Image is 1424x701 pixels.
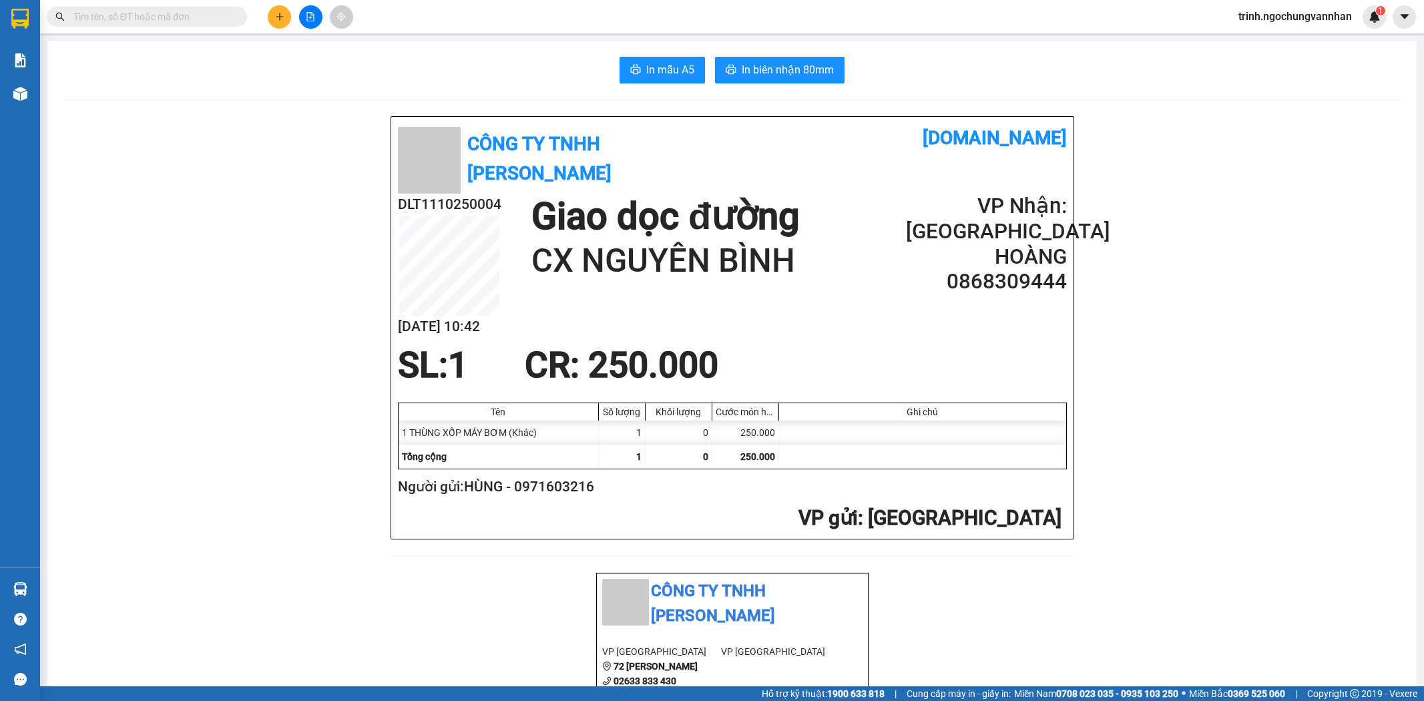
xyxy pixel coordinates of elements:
[740,451,775,462] span: 250.000
[646,61,694,78] span: In mẫu A5
[742,61,834,78] span: In biên nhận 80mm
[398,476,1061,498] h2: Người gửi: HÙNG - 0971603216
[602,407,642,417] div: Số lượng
[782,407,1063,417] div: Ghi chú
[14,643,27,656] span: notification
[268,5,291,29] button: plus
[399,421,599,445] div: 1 THÙNG XỐP MÁY BƠM (Khác)
[55,12,65,21] span: search
[827,688,885,699] strong: 1900 633 818
[11,9,29,29] img: logo-vxr
[13,87,27,101] img: warehouse-icon
[398,194,501,216] h2: DLT1110250004
[13,53,27,67] img: solution-icon
[602,676,612,686] span: phone
[649,407,708,417] div: Khối lượng
[630,64,641,77] span: printer
[1056,688,1178,699] strong: 0708 023 035 - 0935 103 250
[614,661,698,672] b: 72 [PERSON_NAME]
[402,407,595,417] div: Tên
[1399,11,1411,23] span: caret-down
[646,421,712,445] div: 0
[448,344,468,386] span: 1
[14,673,27,686] span: message
[299,5,322,29] button: file-add
[13,582,27,596] img: warehouse-icon
[398,316,501,338] h2: [DATE] 10:42
[1189,686,1285,701] span: Miền Bắc
[1350,689,1359,698] span: copyright
[525,344,718,386] span: CR : 250.000
[1228,688,1285,699] strong: 0369 525 060
[906,269,1066,294] h2: 0868309444
[636,451,642,462] span: 1
[703,451,708,462] span: 0
[73,9,231,24] input: Tìm tên, số ĐT hoặc mã đơn
[1228,8,1363,25] span: trinh.ngochungvannhan
[906,194,1066,244] h2: VP Nhận: [GEOGRAPHIC_DATA]
[726,64,736,77] span: printer
[402,451,447,462] span: Tổng cộng
[599,421,646,445] div: 1
[721,644,841,659] li: VP [GEOGRAPHIC_DATA]
[798,506,858,529] span: VP gửi
[467,133,612,184] b: Công ty TNHH [PERSON_NAME]
[762,686,885,701] span: Hỗ trợ kỹ thuật:
[602,579,863,629] li: Công ty TNHH [PERSON_NAME]
[923,127,1067,149] b: [DOMAIN_NAME]
[1378,6,1383,15] span: 1
[1295,686,1297,701] span: |
[602,644,722,659] li: VP [GEOGRAPHIC_DATA]
[330,5,353,29] button: aim
[716,407,775,417] div: Cước món hàng
[336,12,346,21] span: aim
[1393,5,1416,29] button: caret-down
[398,505,1061,532] h2: : [GEOGRAPHIC_DATA]
[614,676,676,686] b: 02633 833 430
[1369,11,1381,23] img: icon-new-feature
[275,12,284,21] span: plus
[712,421,779,445] div: 250.000
[620,57,705,83] button: printerIn mẫu A5
[398,344,448,386] span: SL:
[1014,686,1178,701] span: Miền Nam
[531,194,800,240] h1: Giao dọc đường
[531,240,800,282] h1: CX NGUYÊN BÌNH
[715,57,845,83] button: printerIn biên nhận 80mm
[895,686,897,701] span: |
[907,686,1011,701] span: Cung cấp máy in - giấy in:
[306,12,315,21] span: file-add
[1182,691,1186,696] span: ⚪️
[602,662,612,671] span: environment
[906,244,1066,270] h2: HOÀNG
[1376,6,1385,15] sup: 1
[14,613,27,626] span: question-circle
